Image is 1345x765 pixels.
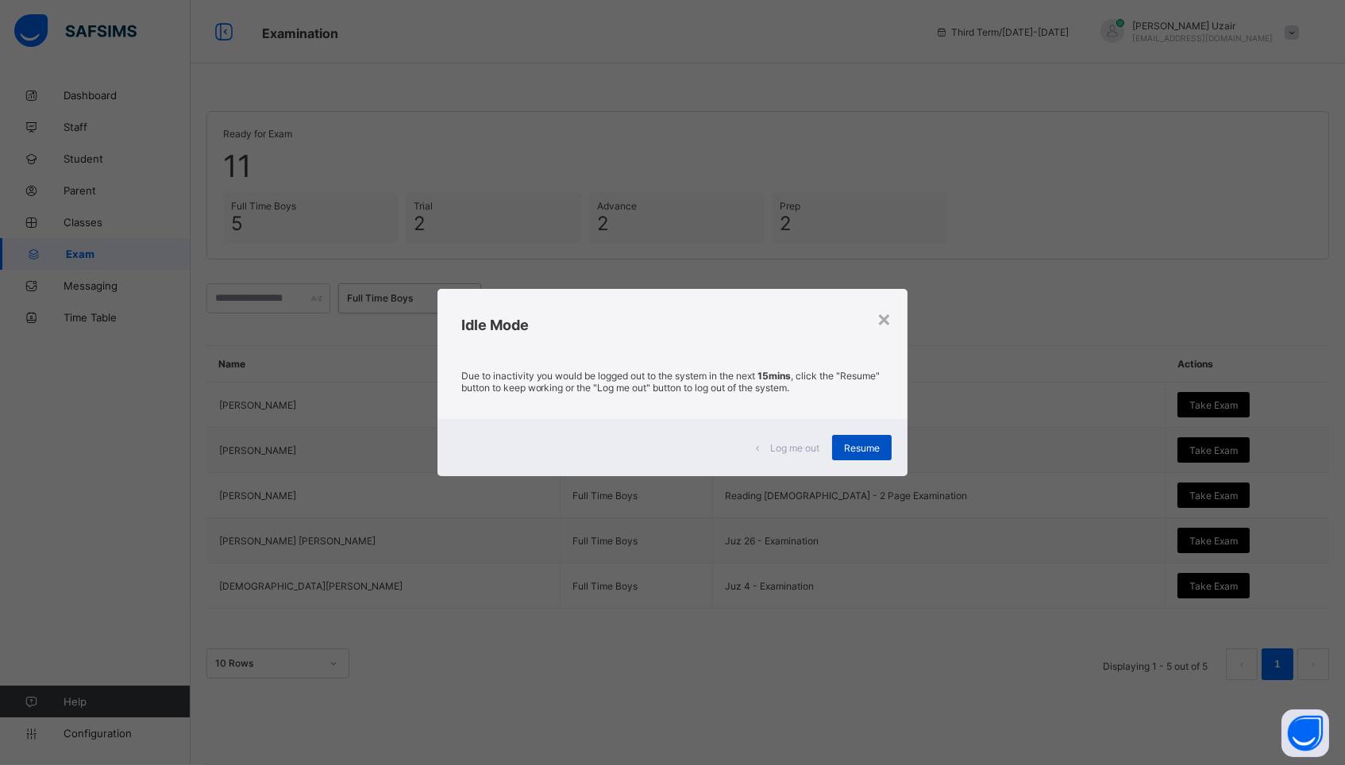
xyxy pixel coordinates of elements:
span: Resume [844,442,880,454]
div: × [877,305,892,332]
p: Due to inactivity you would be logged out to the system in the next , click the "Resume" button t... [461,370,884,394]
h2: Idle Mode [461,317,884,333]
strong: 15mins [758,370,792,382]
button: Open asap [1281,709,1329,757]
span: Log me out [770,442,819,454]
